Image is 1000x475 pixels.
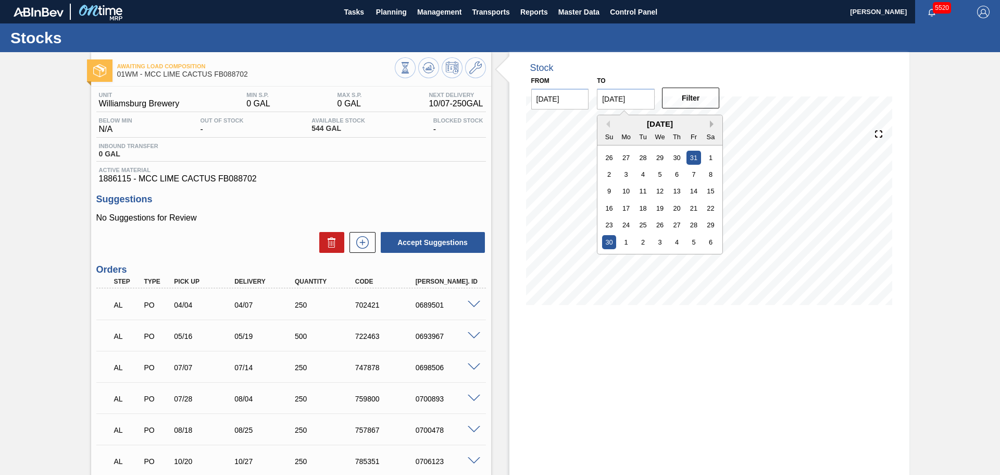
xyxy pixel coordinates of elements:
[687,218,701,232] div: Choose Friday, November 28th, 2025
[619,167,633,181] div: Choose Monday, November 3rd, 2025
[99,99,180,108] span: Williamsburg Brewery
[413,395,481,403] div: 0700893
[111,419,143,442] div: Awaiting Load Composition
[619,129,633,143] div: Mo
[114,363,140,372] p: AL
[171,363,239,372] div: 07/07/2025
[111,356,143,379] div: Awaiting Load Composition
[670,129,684,143] div: Th
[636,184,650,198] div: Choose Tuesday, November 11th, 2025
[653,201,667,215] div: Choose Wednesday, November 19th, 2025
[602,150,616,164] div: Choose Sunday, October 26th, 2025
[111,325,143,348] div: Awaiting Load Composition
[670,184,684,198] div: Choose Thursday, November 13th, 2025
[619,201,633,215] div: Choose Monday, November 17th, 2025
[171,301,239,309] div: 04/04/2025
[99,167,483,173] span: Active Material
[395,57,416,78] button: Stocks Overview
[619,184,633,198] div: Choose Monday, November 10th, 2025
[337,92,362,98] span: MAX S.P.
[465,57,486,78] button: Go to Master Data / General
[433,117,483,124] span: Blocked Stock
[111,450,143,473] div: Awaiting Load Composition
[413,457,481,466] div: 0706123
[670,235,684,249] div: Choose Thursday, December 4th, 2025
[704,167,718,181] div: Choose Saturday, November 8th, 2025
[141,301,172,309] div: Purchase order
[429,99,483,108] span: 10/07 - 250 GAL
[601,149,719,251] div: month 2025-11
[653,167,667,181] div: Choose Wednesday, November 5th, 2025
[96,117,135,134] div: N/A
[171,278,239,285] div: Pick up
[597,77,605,84] label: to
[603,120,610,128] button: Previous Month
[111,294,143,316] div: Awaiting Load Composition
[232,363,299,372] div: 07/14/2025
[670,201,684,215] div: Choose Thursday, November 20th, 2025
[99,143,158,149] span: Inbound Transfer
[619,150,633,164] div: Choose Monday, October 27th, 2025
[353,426,420,434] div: 757867
[353,457,420,466] div: 785351
[429,92,483,98] span: Next Delivery
[417,6,462,18] span: Management
[111,387,143,410] div: Awaiting Load Composition
[597,119,722,128] div: [DATE]
[171,457,239,466] div: 10/20/2025
[201,117,244,124] span: Out Of Stock
[353,332,420,340] div: 722463
[344,232,376,253] div: New suggestion
[933,2,951,14] span: 5520
[376,231,486,254] div: Accept Suggestions
[337,99,362,108] span: 0 GAL
[431,117,486,134] div: -
[314,232,344,253] div: Delete Suggestions
[171,426,239,434] div: 08/18/2025
[10,32,195,44] h1: Stocks
[141,457,172,466] div: Purchase order
[653,150,667,164] div: Choose Wednesday, October 29th, 2025
[117,63,395,69] span: Awaiting Load Composition
[704,235,718,249] div: Choose Saturday, December 6th, 2025
[704,129,718,143] div: Sa
[619,235,633,249] div: Choose Monday, December 1st, 2025
[353,363,420,372] div: 747878
[292,278,360,285] div: Quantity
[704,184,718,198] div: Choose Saturday, November 15th, 2025
[418,57,439,78] button: Update Chart
[292,426,360,434] div: 250
[619,218,633,232] div: Choose Monday, November 24th, 2025
[413,363,481,372] div: 0698506
[636,235,650,249] div: Choose Tuesday, December 2nd, 2025
[413,278,481,285] div: [PERSON_NAME]. ID
[292,457,360,466] div: 250
[687,201,701,215] div: Choose Friday, November 21st, 2025
[232,278,299,285] div: Delivery
[311,125,365,132] span: 544 GAL
[141,426,172,434] div: Purchase order
[636,218,650,232] div: Choose Tuesday, November 25th, 2025
[602,201,616,215] div: Choose Sunday, November 16th, 2025
[653,129,667,143] div: We
[99,92,180,98] span: Unit
[670,167,684,181] div: Choose Thursday, November 6th, 2025
[915,5,948,19] button: Notifications
[376,6,407,18] span: Planning
[99,150,158,158] span: 0 GAL
[353,395,420,403] div: 759800
[670,150,684,164] div: Choose Thursday, October 30th, 2025
[246,92,270,98] span: MIN S.P.
[977,6,990,18] img: Logout
[292,395,360,403] div: 250
[602,129,616,143] div: Su
[114,395,140,403] p: AL
[232,301,299,309] div: 04/07/2025
[413,301,481,309] div: 0689501
[531,77,549,84] label: From
[246,99,270,108] span: 0 GAL
[636,129,650,143] div: Tu
[141,332,172,340] div: Purchase order
[687,184,701,198] div: Choose Friday, November 14th, 2025
[198,117,246,134] div: -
